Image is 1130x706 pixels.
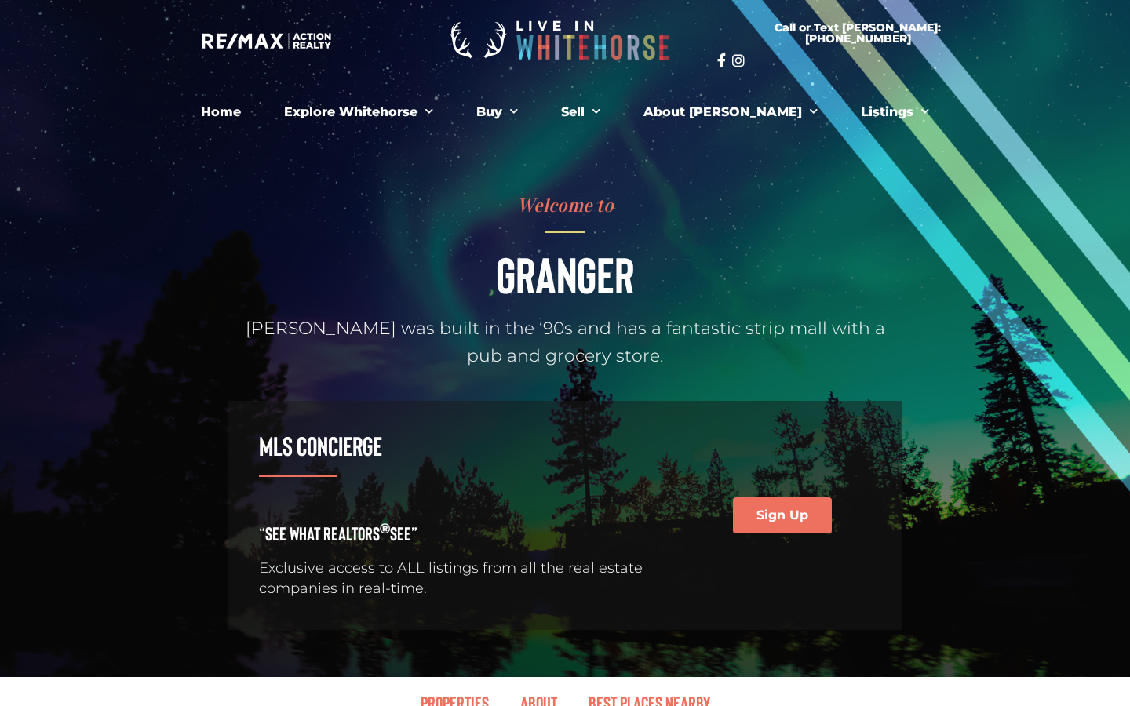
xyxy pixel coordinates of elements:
[259,432,678,459] h3: MLS Concierge
[228,315,902,369] p: [PERSON_NAME] was built in the ‘90s and has a fantastic strip mall with a pub and grocery store.
[736,22,979,44] span: Call or Text [PERSON_NAME]: [PHONE_NUMBER]
[733,497,832,533] a: Sign Up
[632,96,829,128] a: About [PERSON_NAME]
[380,519,390,537] sup: ®
[228,196,902,215] h4: Welcome to
[465,96,530,128] a: Buy
[259,524,678,543] h4: “See What REALTORS See”
[259,559,678,598] p: Exclusive access to ALL listings from all the real estate companies in real-time.
[189,96,253,128] a: Home
[549,96,612,128] a: Sell
[272,96,445,128] a: Explore Whitehorse
[756,509,808,522] span: Sign Up
[717,13,998,53] a: Call or Text [PERSON_NAME]: [PHONE_NUMBER]
[133,96,997,128] nav: Menu
[228,249,902,299] h1: Granger
[849,96,941,128] a: Listings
